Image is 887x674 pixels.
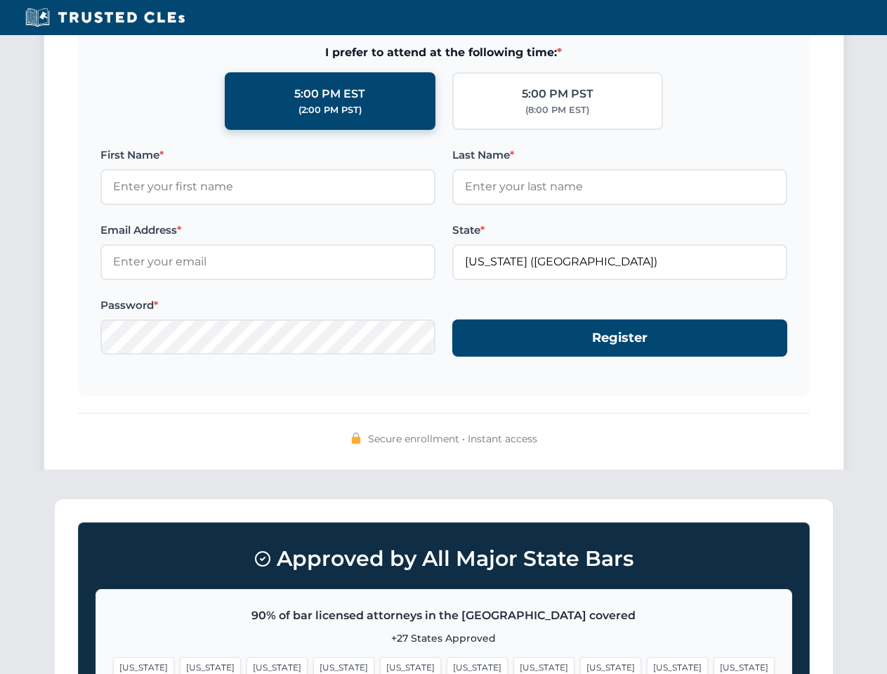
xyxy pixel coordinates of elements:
[113,607,775,625] p: 90% of bar licensed attorneys in the [GEOGRAPHIC_DATA] covered
[100,222,435,239] label: Email Address
[452,319,787,357] button: Register
[100,297,435,314] label: Password
[452,147,787,164] label: Last Name
[100,147,435,164] label: First Name
[522,85,593,103] div: 5:00 PM PST
[100,169,435,204] input: Enter your first name
[452,244,787,279] input: Florida (FL)
[21,7,189,28] img: Trusted CLEs
[113,630,775,646] p: +27 States Approved
[350,432,362,444] img: 🔒
[100,44,787,62] span: I prefer to attend at the following time:
[452,222,787,239] label: State
[368,431,537,447] span: Secure enrollment • Instant access
[525,103,589,117] div: (8:00 PM EST)
[298,103,362,117] div: (2:00 PM PST)
[100,244,435,279] input: Enter your email
[294,85,365,103] div: 5:00 PM EST
[96,540,792,578] h3: Approved by All Major State Bars
[452,169,787,204] input: Enter your last name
